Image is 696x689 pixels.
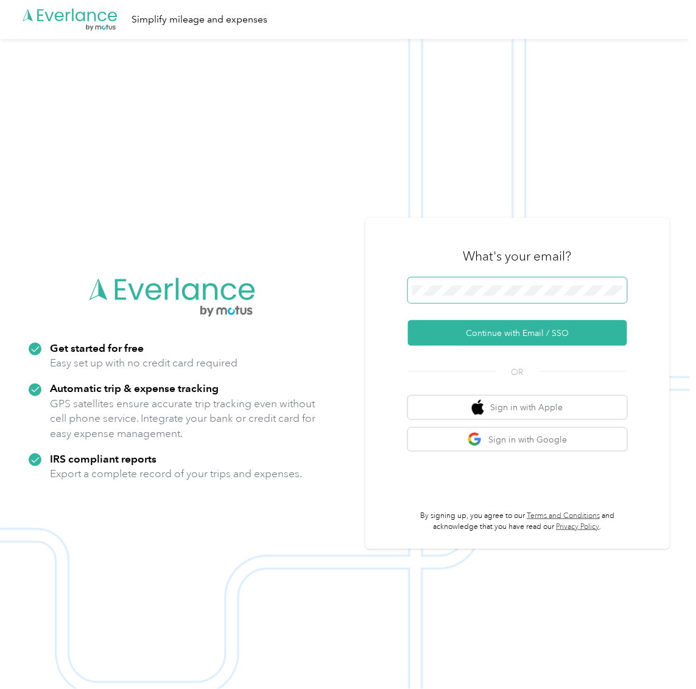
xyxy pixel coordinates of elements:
[468,432,483,447] img: google logo
[408,396,627,419] button: apple logoSign in with Apple
[527,511,600,520] a: Terms and Conditions
[50,452,156,465] strong: IRS compliant reports
[50,396,316,441] p: GPS satellites ensure accurate trip tracking even without cell phone service. Integrate your bank...
[50,466,302,481] p: Export a complete record of your trips and expenses.
[408,428,627,452] button: google logoSign in with Google
[472,400,484,415] img: apple logo
[557,522,600,531] a: Privacy Policy
[408,320,627,346] button: Continue with Email / SSO
[50,341,144,354] strong: Get started for free
[463,248,572,265] h3: What's your email?
[132,12,267,27] div: Simplify mileage and expenses
[408,511,627,532] p: By signing up, you agree to our and acknowledge that you have read our .
[50,355,237,371] p: Easy set up with no credit card required
[50,382,219,394] strong: Automatic trip & expense tracking
[496,366,539,379] span: OR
